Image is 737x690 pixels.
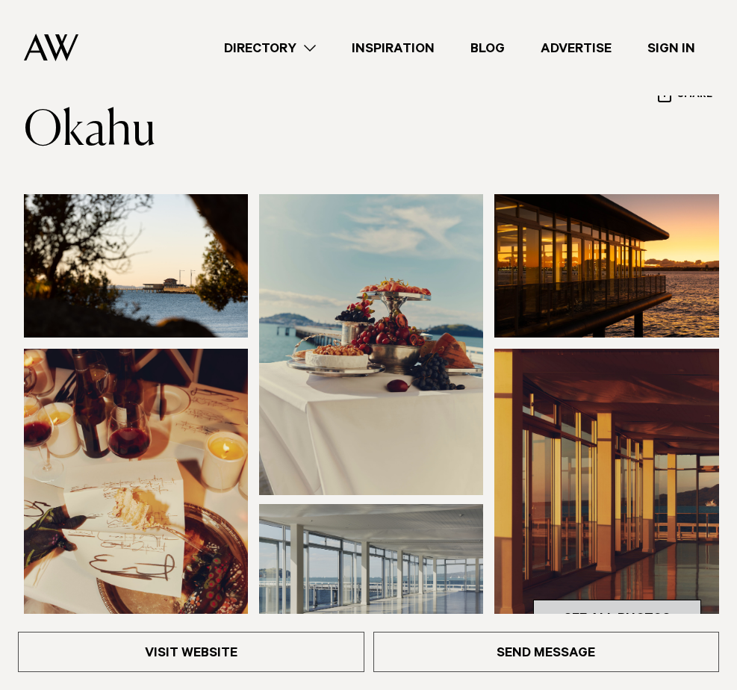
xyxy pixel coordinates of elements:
[533,600,701,635] a: See All Photos
[24,34,78,61] img: Auckland Weddings Logo
[206,38,334,58] a: Directory
[24,108,156,155] a: Okahu
[373,632,720,672] a: Send Message
[629,38,713,58] a: Sign In
[334,38,453,58] a: Inspiration
[677,89,712,103] span: Share
[523,38,629,58] a: Advertise
[657,85,713,108] button: Share
[18,632,364,672] a: Visit Website
[453,38,523,58] a: Blog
